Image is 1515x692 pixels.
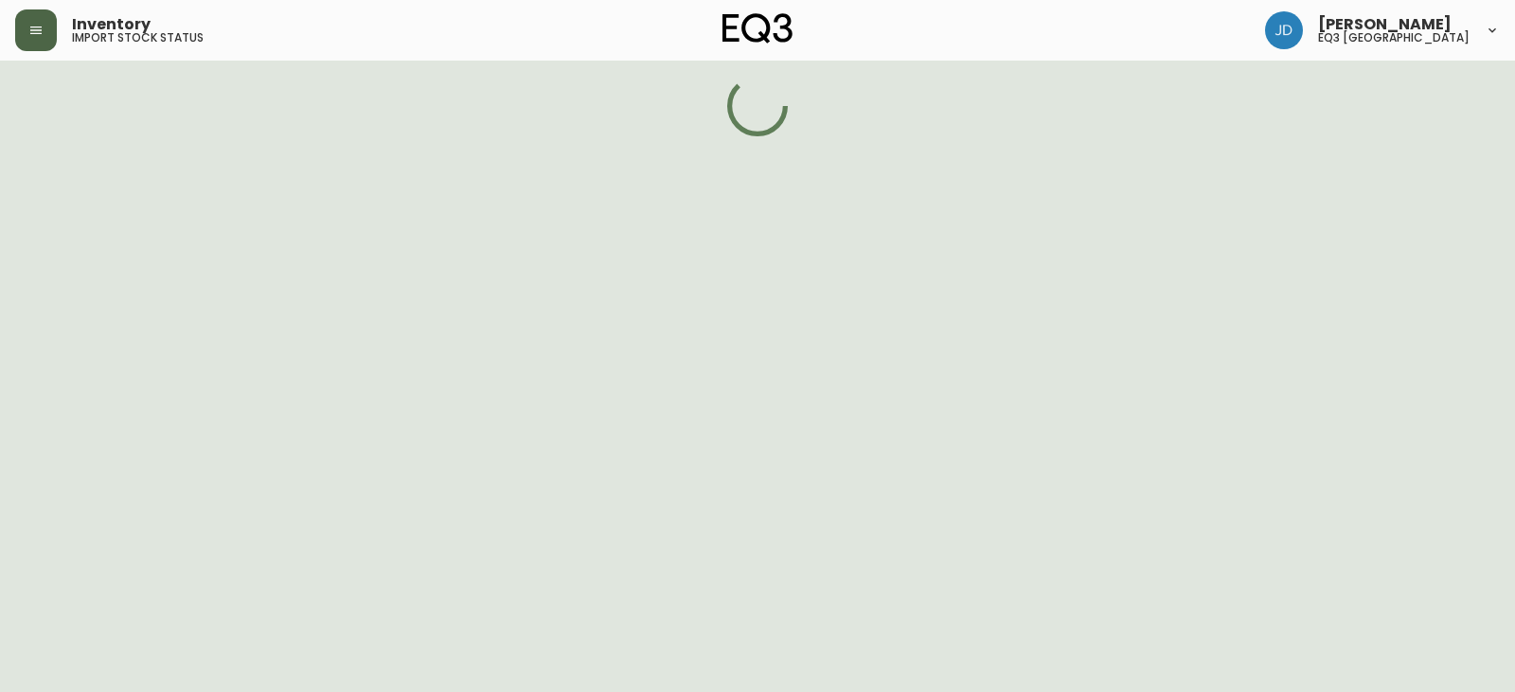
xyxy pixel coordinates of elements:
h5: eq3 [GEOGRAPHIC_DATA] [1318,32,1470,44]
span: Inventory [72,17,151,32]
img: logo [722,13,793,44]
span: [PERSON_NAME] [1318,17,1452,32]
h5: import stock status [72,32,204,44]
img: 7c567ac048721f22e158fd313f7f0981 [1265,11,1303,49]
